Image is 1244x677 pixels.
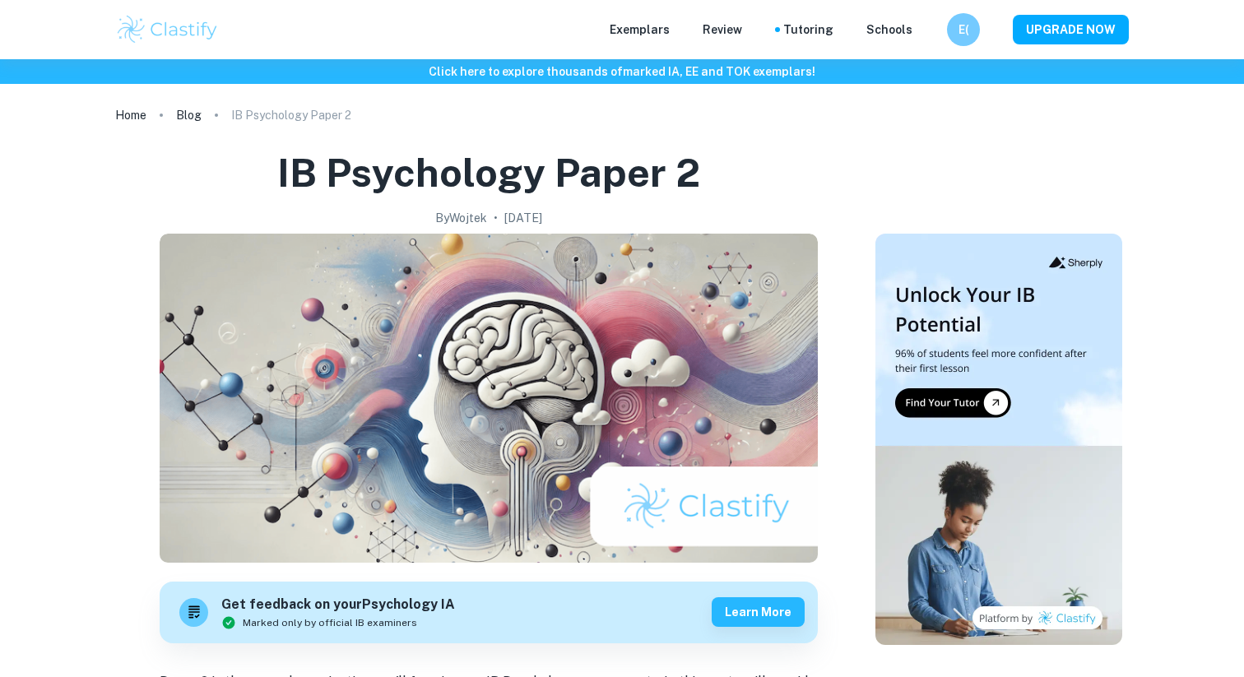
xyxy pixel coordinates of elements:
[783,21,833,39] a: Tutoring
[1013,15,1129,44] button: UPGRADE NOW
[875,234,1122,645] img: Thumbnail
[504,209,542,227] h2: [DATE]
[221,595,455,615] h6: Get feedback on your Psychology IA
[243,615,417,630] span: Marked only by official IB examiners
[160,234,818,563] img: IB Psychology Paper 2 cover image
[703,21,742,39] p: Review
[494,209,498,227] p: •
[277,146,700,199] h1: IB Psychology Paper 2
[866,21,912,39] a: Schools
[3,63,1241,81] h6: Click here to explore thousands of marked IA, EE and TOK exemplars !
[926,26,934,34] button: Help and Feedback
[954,21,973,39] h6: E(
[160,582,818,643] a: Get feedback on yourPsychology IAMarked only by official IB examinersLearn more
[115,104,146,127] a: Home
[176,104,202,127] a: Blog
[610,21,670,39] p: Exemplars
[435,209,487,227] h2: By Wojtek
[115,13,220,46] img: Clastify logo
[712,597,805,627] button: Learn more
[947,13,980,46] button: E(
[231,106,351,124] p: IB Psychology Paper 2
